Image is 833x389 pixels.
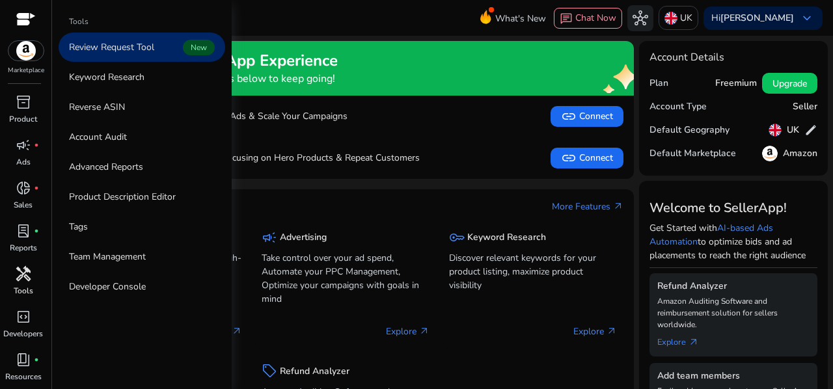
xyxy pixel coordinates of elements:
[649,148,736,159] h5: Default Marketplace
[657,295,810,330] p: Amazon Auditing Software and reimbursement solution for sellers worldwide.
[69,130,127,144] p: Account Audit
[711,14,794,23] p: Hi
[552,200,623,213] a: More Featuresarrow_outward
[69,190,176,204] p: Product Description Editor
[762,146,778,161] img: amazon.svg
[657,281,810,292] h5: Refund Analyzer
[419,326,430,336] span: arrow_outward
[69,100,125,114] p: Reverse ASIN
[715,78,757,89] h5: Freemium
[262,251,430,306] p: Take control over your ad spend, Automate your PPC Management, Optimize your campaigns with goals...
[91,151,420,165] p: Boost Sales by Focusing on Hero Products & Repeat Customers
[386,325,430,338] p: Explore
[720,12,794,24] b: [PERSON_NAME]
[69,280,146,293] p: Developer Console
[14,199,33,211] p: Sales
[561,150,577,166] span: link
[14,285,33,297] p: Tools
[280,366,349,377] h5: Refund Analyzer
[799,10,815,26] span: keyboard_arrow_down
[34,142,39,148] span: fiber_manual_record
[16,180,31,196] span: donut_small
[8,66,44,75] p: Marketplace
[34,357,39,362] span: fiber_manual_record
[8,41,44,60] img: amazon.svg
[649,200,817,216] h3: Welcome to SellerApp!
[613,201,623,211] span: arrow_outward
[657,330,709,349] a: Explorearrow_outward
[649,51,817,64] h4: Account Details
[793,101,817,113] h5: Seller
[607,326,617,336] span: arrow_outward
[762,73,817,94] button: Upgrade
[633,10,648,26] span: hub
[69,40,154,54] p: Review Request Tool
[34,228,39,234] span: fiber_manual_record
[16,94,31,110] span: inventory_2
[262,363,277,379] span: sell
[10,242,37,254] p: Reports
[657,371,810,382] h5: Add team members
[575,12,616,24] span: Chat Now
[551,148,623,168] button: linkConnect
[689,337,699,347] span: arrow_outward
[649,101,707,113] h5: Account Type
[232,326,242,336] span: arrow_outward
[551,106,623,127] button: linkConnect
[3,328,43,340] p: Developers
[16,223,31,239] span: lab_profile
[16,137,31,153] span: campaign
[183,40,215,55] span: New
[69,16,89,27] p: Tools
[627,5,653,31] button: hub
[787,125,799,136] h5: UK
[649,78,668,89] h5: Plan
[5,371,42,382] p: Resources
[69,160,143,174] p: Advanced Reports
[69,70,144,84] p: Keyword Research
[69,250,146,263] p: Team Management
[495,7,546,30] span: What's New
[554,8,622,29] button: chatChat Now
[449,251,617,292] p: Discover relevant keywords for your product listing, maximize product visibility
[262,230,277,245] span: campaign
[573,325,617,338] p: Explore
[649,222,773,248] a: AI-based Ads Automation
[783,148,817,159] h5: Amazon
[16,352,31,368] span: book_4
[561,109,613,124] span: Connect
[649,221,817,262] p: Get Started with to optimize bids and ad placements to reach the right audience
[9,113,37,125] p: Product
[34,185,39,191] span: fiber_manual_record
[467,232,546,243] h5: Keyword Research
[16,156,31,168] p: Ads
[560,12,573,25] span: chat
[280,232,327,243] h5: Advertising
[16,309,31,325] span: code_blocks
[804,124,817,137] span: edit
[69,220,88,234] p: Tags
[561,109,577,124] span: link
[772,77,807,90] span: Upgrade
[561,150,613,166] span: Connect
[16,266,31,282] span: handyman
[769,124,782,137] img: uk.svg
[680,7,692,29] p: UK
[664,12,677,25] img: uk.svg
[449,230,465,245] span: key
[649,125,730,136] h5: Default Geography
